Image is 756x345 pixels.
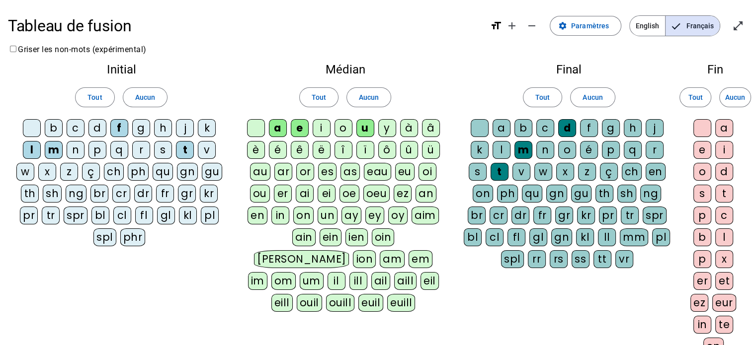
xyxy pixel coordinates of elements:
div: spl [501,250,524,268]
div: b [45,119,63,137]
div: r [646,141,664,159]
div: cr [490,207,507,224]
div: b [693,228,711,246]
div: g [602,119,620,137]
div: p [693,207,711,224]
div: ay [341,207,361,224]
div: as [340,163,360,181]
div: q [110,141,128,159]
h2: Médian [243,64,447,75]
div: ey [365,207,384,224]
button: Tout [679,87,711,107]
span: Tout [87,91,102,103]
div: br [90,185,108,203]
div: l [493,141,510,159]
div: tr [621,207,639,224]
div: ouill [326,294,354,312]
button: Entrer en plein écran [728,16,748,36]
div: é [580,141,598,159]
div: h [154,119,172,137]
div: ou [250,185,270,203]
div: x [556,163,574,181]
div: am [380,250,405,268]
div: ien [345,228,368,246]
div: pr [20,207,38,224]
span: Tout [535,91,550,103]
div: gr [178,185,196,203]
div: [PERSON_NAME] [254,250,349,268]
div: in [693,316,711,334]
div: l [715,228,733,246]
div: om [271,272,296,290]
div: ei [318,185,336,203]
div: ss [572,250,589,268]
div: an [416,185,436,203]
div: p [602,141,620,159]
div: m [45,141,63,159]
div: er [693,272,711,290]
div: ill [349,272,367,290]
div: spl [93,228,116,246]
div: euill [387,294,415,312]
div: rs [550,250,568,268]
div: ng [640,185,661,203]
div: oeu [363,185,390,203]
div: spr [643,207,667,224]
div: bl [464,228,482,246]
div: x [38,163,56,181]
div: t [715,185,733,203]
div: eur [712,294,736,312]
input: Griser les non-mots (expérimental) [10,46,16,52]
button: Tout [299,87,338,107]
div: au [250,163,270,181]
div: ar [274,163,292,181]
mat-button-toggle-group: Language selection [629,15,720,36]
div: d [88,119,106,137]
div: f [110,119,128,137]
div: il [328,272,345,290]
div: en [248,207,267,224]
div: j [646,119,664,137]
div: gl [529,228,547,246]
div: o [693,163,711,181]
div: ph [128,163,149,181]
div: ü [422,141,440,159]
div: ion [353,250,376,268]
span: Aucun [583,91,602,103]
div: eil [420,272,439,290]
div: i [313,119,331,137]
div: o [558,141,576,159]
div: gn [546,185,567,203]
div: tt [593,250,611,268]
div: a [715,119,733,137]
div: dr [511,207,529,224]
div: f [580,119,598,137]
label: Griser les non-mots (expérimental) [8,45,147,54]
div: qu [153,163,173,181]
div: ï [356,141,374,159]
button: Aucun [570,87,615,107]
div: on [473,185,493,203]
div: kr [577,207,595,224]
div: p [88,141,106,159]
mat-icon: open_in_full [732,20,744,32]
div: pl [652,228,670,246]
h2: Final [464,64,674,75]
button: Tout [523,87,562,107]
div: rr [528,250,546,268]
mat-icon: settings [558,21,567,30]
div: o [335,119,352,137]
div: v [512,163,530,181]
h2: Fin [690,64,740,75]
div: ë [313,141,331,159]
div: tr [42,207,60,224]
div: on [293,207,314,224]
div: s [469,163,487,181]
div: ê [291,141,309,159]
div: oin [372,228,395,246]
div: ç [82,163,100,181]
div: é [269,141,287,159]
div: a [269,119,287,137]
button: Aucun [346,87,391,107]
div: spr [64,207,87,224]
